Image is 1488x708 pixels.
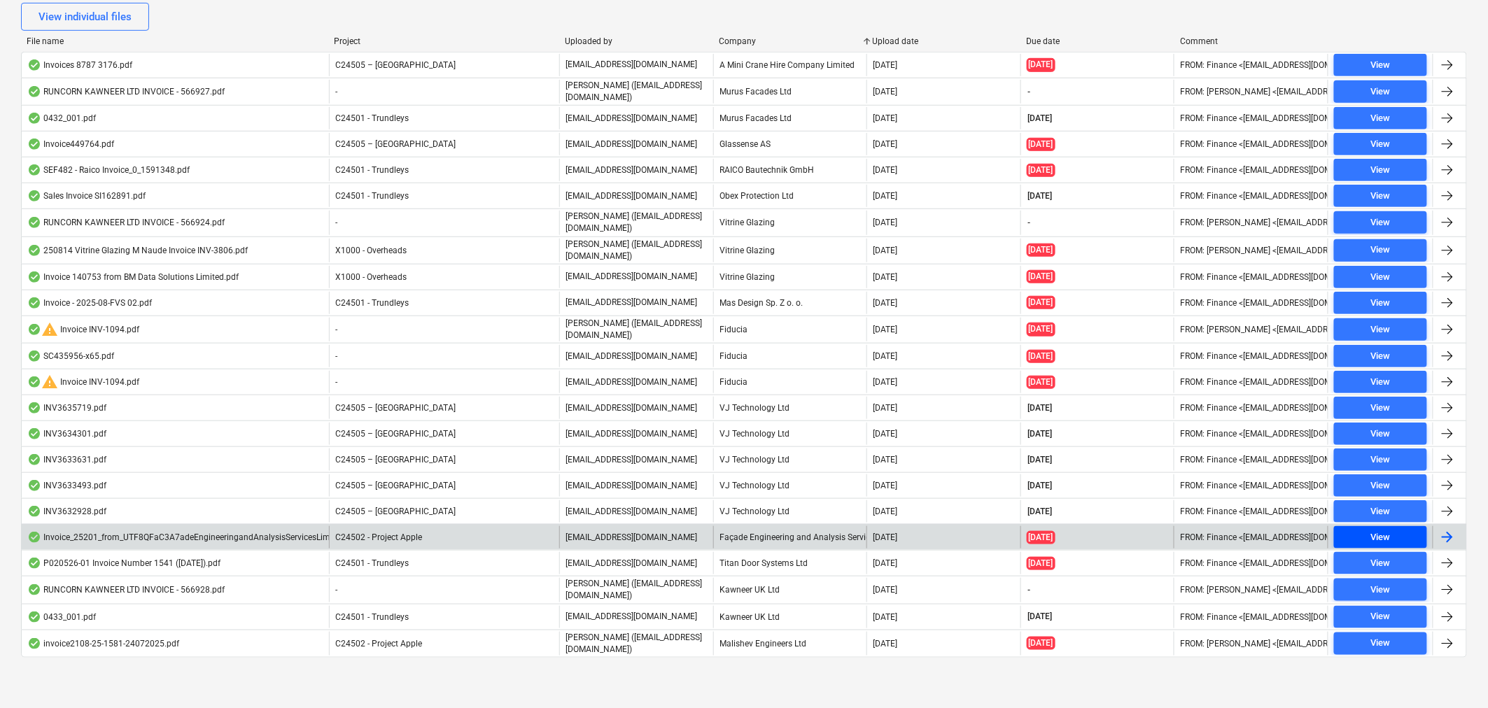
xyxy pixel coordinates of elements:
[27,558,41,569] div: OCR finished
[713,107,867,129] div: Murus Facades Ltd
[566,632,708,656] p: [PERSON_NAME] ([EMAIL_ADDRESS][DOMAIN_NAME])
[27,506,41,517] div: OCR finished
[1334,292,1427,314] button: View
[335,585,337,595] span: -
[713,239,867,262] div: Vitrine Glazing
[566,578,708,602] p: [PERSON_NAME] ([EMAIL_ADDRESS][DOMAIN_NAME])
[566,139,697,150] p: [EMAIL_ADDRESS][DOMAIN_NAME]
[873,139,897,149] div: [DATE]
[1371,635,1391,651] div: View
[713,292,867,314] div: Mas Design Sp. Z o. o.
[566,80,708,104] p: [PERSON_NAME] ([EMAIL_ADDRESS][DOMAIN_NAME])
[1371,452,1391,468] div: View
[873,165,897,175] div: [DATE]
[27,402,106,413] div: INV3635719.pdf
[27,271,239,283] div: Invoice 140753 from BM Data Solutions Limited.pdf
[713,423,867,445] div: VJ Technology Ltd
[1027,611,1054,623] span: [DATE]
[1334,159,1427,181] button: View
[27,217,41,228] div: OCR finished
[566,190,697,202] p: [EMAIL_ADDRESS][DOMAIN_NAME]
[1027,428,1054,440] span: [DATE]
[335,246,407,255] span: X1000 - Overheads
[713,474,867,497] div: VJ Technology Ltd
[1334,345,1427,367] button: View
[27,86,225,97] div: RUNCORN KAWNEER LTD INVOICE - 566927.pdf
[1371,504,1391,520] div: View
[27,164,41,176] div: OCR finished
[873,585,897,595] div: [DATE]
[41,374,58,390] span: warning
[27,454,106,465] div: INV3633631.pdf
[566,318,708,341] p: [PERSON_NAME] ([EMAIL_ADDRESS][DOMAIN_NAME])
[713,371,867,393] div: Fiducia
[335,325,337,334] span: -
[41,321,58,338] span: warning
[873,325,897,334] div: [DATE]
[873,532,897,542] div: [DATE]
[873,36,1016,46] div: Upload date
[713,185,867,207] div: Obex Protection Ltd
[27,351,114,362] div: SC435956-x65.pdf
[27,584,225,595] div: RUNCORN KAWNEER LTD INVOICE - 566928.pdf
[873,60,897,70] div: [DATE]
[27,374,139,390] div: Invoice INV-1094.pdf
[1334,239,1427,262] button: View
[873,507,897,516] div: [DATE]
[713,54,867,76] div: A Mini Crane Hire Company Limited
[566,211,708,234] p: [PERSON_NAME] ([EMAIL_ADDRESS][DOMAIN_NAME])
[27,139,114,150] div: Invoice449764.pdf
[1026,36,1169,46] div: Due date
[1371,188,1391,204] div: View
[566,239,708,262] p: [PERSON_NAME] ([EMAIL_ADDRESS][DOMAIN_NAME])
[873,218,897,227] div: [DATE]
[1180,36,1323,46] div: Comment
[27,480,106,491] div: INV3633493.pdf
[1027,270,1055,283] span: [DATE]
[1027,217,1032,229] span: -
[713,80,867,104] div: Murus Facades Ltd
[1027,557,1055,570] span: [DATE]
[1027,86,1032,98] span: -
[566,611,697,623] p: [EMAIL_ADDRESS][DOMAIN_NAME]
[1334,397,1427,419] button: View
[1334,107,1427,129] button: View
[1334,579,1427,601] button: View
[1418,641,1488,708] iframe: Chat Widget
[27,297,152,309] div: Invoice - 2025-08-FVS 02.pdf
[566,558,697,569] p: [EMAIL_ADDRESS][DOMAIN_NAME]
[27,402,41,413] div: OCR finished
[713,345,867,367] div: Fiducia
[1371,57,1391,73] div: View
[713,606,867,628] div: Kawneer UK Ltd
[565,36,708,46] div: Uploaded by
[873,298,897,308] div: [DATE]
[335,113,409,123] span: C24501 - Trundleys
[27,611,96,623] div: 0433_001.pdf
[713,578,867,602] div: Kawneer UK Ltd
[27,271,41,283] div: OCR finished
[566,480,697,492] p: [EMAIL_ADDRESS][DOMAIN_NAME]
[1371,348,1391,364] div: View
[27,217,225,228] div: RUNCORN KAWNEER LTD INVOICE - 566924.pdf
[1027,531,1055,544] span: [DATE]
[566,506,697,518] p: [EMAIL_ADDRESS][DOMAIN_NAME]
[27,86,41,97] div: OCR finished
[1371,242,1391,258] div: View
[719,36,862,46] div: Company
[1371,555,1391,572] div: View
[873,351,897,361] div: [DATE]
[713,526,867,548] div: Façade Engineering and Analysis Services Limited
[1334,185,1427,207] button: View
[1027,637,1055,650] span: [DATE]
[27,611,41,623] div: OCR finished
[1371,269,1391,285] div: View
[27,245,41,256] div: OCR finished
[1334,552,1427,574] button: View
[1371,322,1391,338] div: View
[1027,296,1055,309] span: [DATE]
[27,351,41,362] div: OCR finished
[1371,136,1391,153] div: View
[1334,500,1427,523] button: View
[27,428,41,439] div: OCR finished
